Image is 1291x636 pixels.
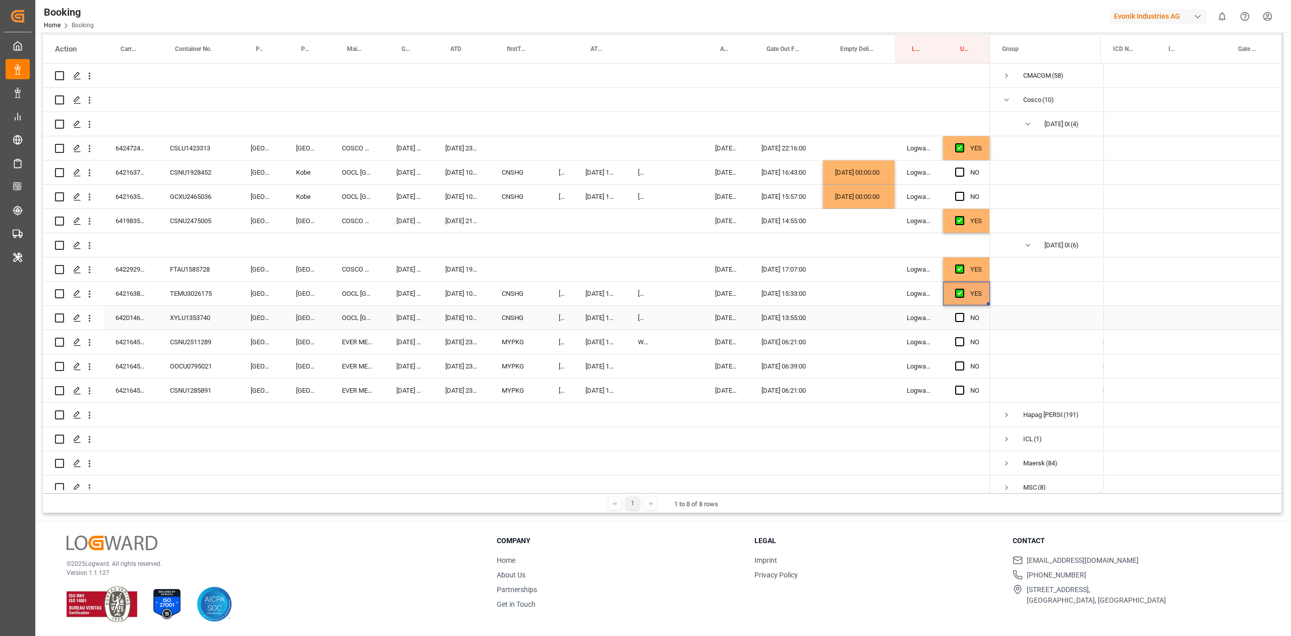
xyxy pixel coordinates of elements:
div: WESTPORTS [GEOGRAPHIC_DATA] [626,330,654,354]
div: Press SPACE to select this row. [43,88,990,112]
div: Press SPACE to select this row. [43,64,990,88]
div: Maersk [1023,452,1045,475]
div: Press SPACE to select this row. [43,282,990,306]
div: YES [970,209,982,233]
div: Logward System [895,185,943,208]
div: Press SPACE to select this row. [1103,427,1281,451]
div: Kobe [284,161,330,184]
div: [GEOGRAPHIC_DATA] [239,185,284,208]
div: [DATE] 19:33:20 [433,257,490,281]
a: Privacy Policy [754,571,798,579]
a: Imprint [754,556,777,564]
div: [DATE] 22:16:00 [749,136,823,160]
div: [DATE] 15:58:00 [703,354,749,378]
div: MYPKG [490,330,547,354]
div: [DATE] 00:00:00 [1044,113,1070,136]
div: 6424724680 [103,136,158,160]
div: [GEOGRAPHIC_DATA] [284,354,330,378]
div: CSNU1285891 [158,379,239,402]
span: (1) [1034,428,1042,451]
div: Press SPACE to select this row. [43,330,990,354]
div: CSNU2511289 [158,330,239,354]
div: 250713270056 [1091,136,1160,160]
div: [DATE] 06:21:00 [749,379,823,402]
div: OOCU0795021 [158,354,239,378]
div: [DATE] 13:00:56 [547,185,573,208]
div: Press SPACE to select this row. [43,306,990,330]
div: [DATE] 23:30:11 [433,330,490,354]
div: [DATE] 13:00:56 [547,306,573,330]
div: CNSHG [490,306,547,330]
div: Press SPACE to select this row. [43,209,990,233]
span: Gate Out ICD [1238,45,1258,52]
div: Press SPACE to select this row. [1103,257,1281,282]
div: Action [55,44,77,54]
span: Main Vessel and Vessel Imo [347,45,363,52]
div: [DATE] 10:44:30 [433,282,490,305]
span: (84) [1046,452,1058,475]
div: Cosco [1023,88,1041,112]
div: [GEOGRAPHIC_DATA] [284,209,330,233]
div: Press SPACE to select this row. [1103,451,1281,475]
div: [DATE] 12:06:33 [573,330,626,354]
div: NO [970,331,979,354]
div: [DATE] 10:23:30 [433,306,490,330]
span: Empty Delivered Depot [840,45,873,52]
span: (6) [1071,234,1079,257]
div: Logward System [895,161,943,184]
div: Press SPACE to select this row. [1103,209,1281,233]
div: COSCO SHIPPING VIRGO [330,257,384,281]
span: (191) [1064,403,1079,427]
div: Press SPACE to select this row. [43,257,990,282]
div: 6421638170 [103,282,158,305]
div: [DATE] 00:00:00 [1044,234,1070,257]
div: [DATE] 17:28:49 [547,379,573,402]
div: ICL [1023,428,1033,451]
div: Logward System [895,354,943,378]
div: Press SPACE to select this row. [43,403,990,427]
a: About Us [497,571,525,579]
div: Press SPACE to select this row. [43,451,990,475]
div: Press SPACE to select this row. [1103,112,1281,136]
div: Logward System [895,330,943,354]
div: Press SPACE to select this row. [1103,475,1281,500]
div: Evonik Industries AG [1110,9,1207,24]
div: COSCO SHIPPING VIRGO [330,136,384,160]
span: (58) [1052,64,1064,87]
img: AICPA SOC [197,587,232,622]
div: 6421645850 [103,354,158,378]
div: [DATE] 06:47:12 [703,306,749,330]
div: YES [970,137,982,160]
div: [DATE] 15:33:00 [749,282,823,305]
span: Last Opened By [912,45,922,52]
div: [DATE] 23:30:11 [433,379,490,402]
span: ICD Name [1113,45,1135,52]
div: Press SPACE to select this row. [1103,354,1281,379]
div: [GEOGRAPHIC_DATA] [239,209,284,233]
div: CNSHG [490,282,547,305]
div: Press SPACE to select this row. [43,161,990,185]
div: Press SPACE to select this row. [1103,306,1281,330]
div: 250708610751 [1091,257,1160,281]
div: Press SPACE to select this row. [1103,379,1281,403]
div: [DATE] 12:06:33 [573,379,626,402]
div: CMACGM [1023,64,1051,87]
div: Press SPACE to select this row. [1103,282,1281,306]
div: [DATE] 01:21:33 [703,257,749,281]
div: CNSHG [490,161,547,184]
div: [DATE] 08:30:00 [384,257,433,281]
div: [GEOGRAPHIC_DATA] [239,161,284,184]
div: Press SPACE to select this row. [1103,233,1281,257]
div: 6419835880 [103,209,158,233]
div: [DATE] 06:37:00 [384,354,433,378]
div: [DATE] 07:44:42 [703,161,749,184]
div: [GEOGRAPHIC_DATA] [284,379,330,402]
div: [GEOGRAPHIC_DATA] [284,306,330,330]
div: [DATE] 15:15:00 [384,282,433,305]
span: ICD Country Code [1168,45,1176,52]
div: [DATE] 06:39:00 [749,354,823,378]
div: CNSHG [490,185,547,208]
h3: Legal [754,536,1000,546]
div: XYLU1353740 [158,306,239,330]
